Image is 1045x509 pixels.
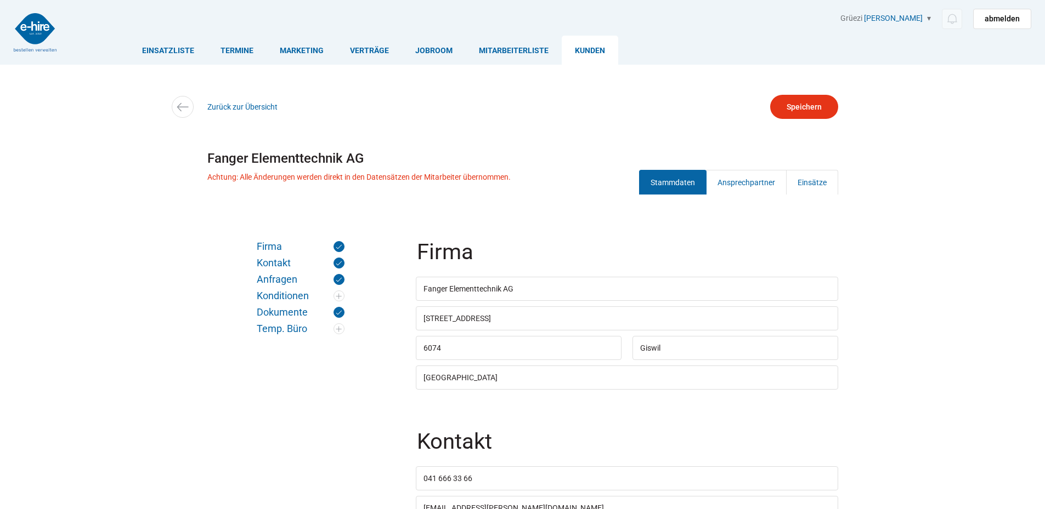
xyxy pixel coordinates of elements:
[632,336,838,360] input: Ort
[416,466,838,490] input: Telefon
[174,99,190,115] img: icon-arrow-left.svg
[267,36,337,65] a: Marketing
[973,9,1031,29] a: abmelden
[257,258,344,268] a: Kontakt
[786,170,838,195] a: Einsätze
[207,147,838,170] h1: Fanger Elementtechnik AG
[416,241,840,277] legend: Firma
[416,365,838,390] input: Land
[402,36,466,65] a: Jobroom
[207,102,278,111] a: Zurück zur Übersicht
[416,336,622,360] input: PLZ
[207,173,511,181] p: Achtung: Alle Änderungen werden direkt in den Datensätzen der Mitarbeiter übernommen.
[337,36,402,65] a: Verträge
[257,290,344,301] a: Konditionen
[257,323,344,334] a: Temp. Büro
[207,36,267,65] a: Termine
[416,277,838,301] input: Firmenname
[840,14,1031,29] div: Grüezi
[466,36,562,65] a: Mitarbeiterliste
[14,13,57,52] img: logo2.png
[257,307,344,318] a: Dokumente
[129,36,207,65] a: Einsatzliste
[416,306,838,330] input: Strasse
[257,241,344,252] a: Firma
[706,170,787,195] a: Ansprechpartner
[945,12,959,26] img: icon-notification.svg
[770,95,838,119] input: Speichern
[864,14,923,22] a: [PERSON_NAME]
[416,431,840,466] legend: Kontakt
[562,36,618,65] a: Kunden
[639,170,707,195] a: Stammdaten
[257,274,344,285] a: Anfragen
